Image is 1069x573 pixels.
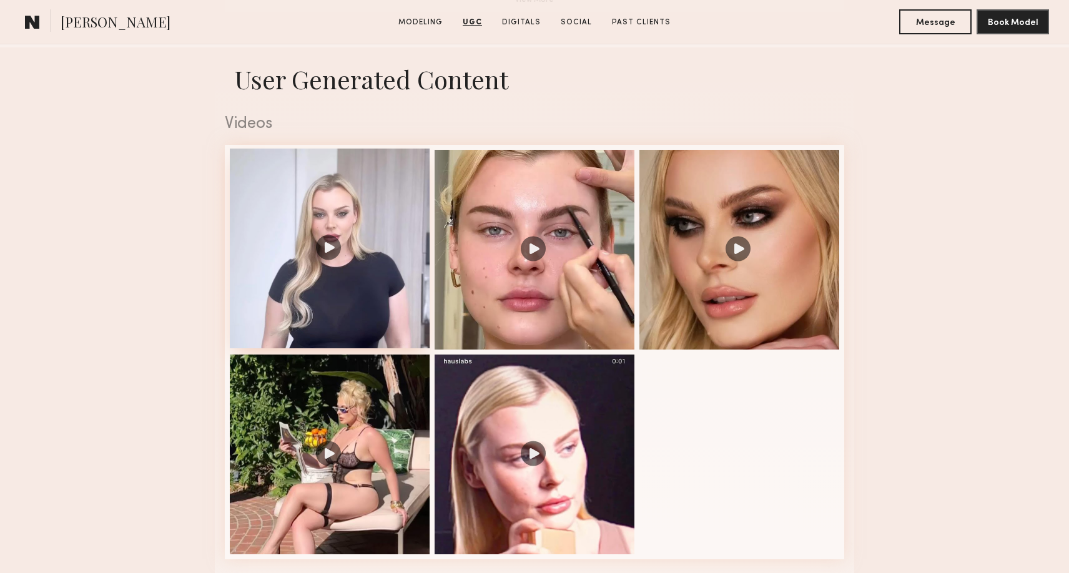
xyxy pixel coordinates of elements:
[393,17,448,28] a: Modeling
[215,62,854,95] h1: User Generated Content
[977,16,1049,27] a: Book Model
[497,17,546,28] a: Digitals
[977,9,1049,34] button: Book Model
[225,116,844,132] div: Videos
[607,17,676,28] a: Past Clients
[61,12,170,34] span: [PERSON_NAME]
[899,9,972,34] button: Message
[556,17,597,28] a: Social
[458,17,487,28] a: UGC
